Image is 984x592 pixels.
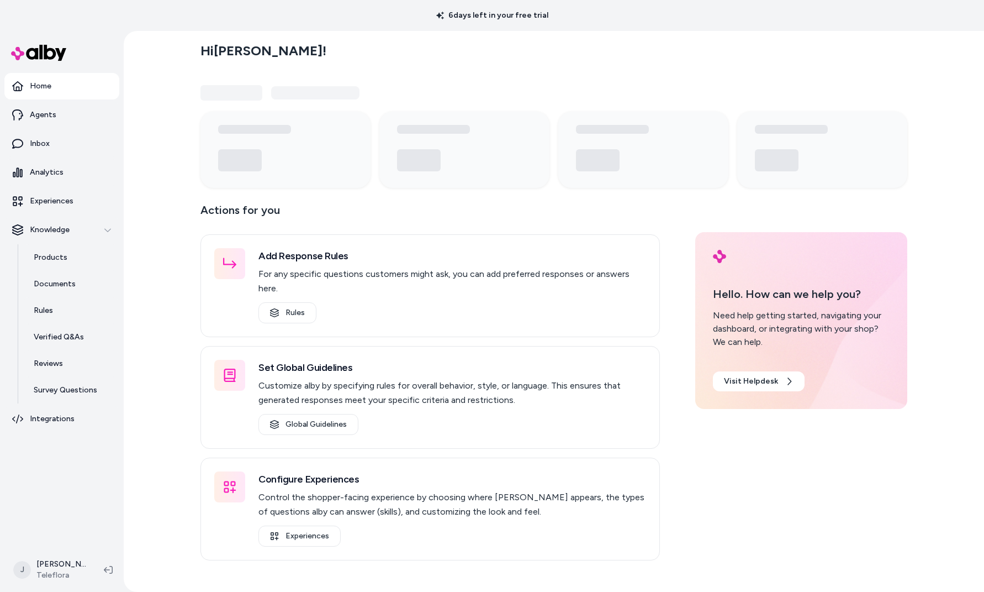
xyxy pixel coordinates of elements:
[34,279,76,290] p: Documents
[34,252,67,263] p: Products
[34,358,63,369] p: Reviews
[30,413,75,425] p: Integrations
[258,267,646,296] p: For any specific questions customers might ask, you can add preferred responses or answers here.
[4,217,119,243] button: Knowledge
[258,360,646,375] h3: Set Global Guidelines
[36,559,86,570] p: [PERSON_NAME]
[4,406,119,432] a: Integrations
[4,130,119,157] a: Inbox
[200,43,326,59] h2: Hi [PERSON_NAME] !
[258,302,316,323] a: Rules
[23,350,119,377] a: Reviews
[11,45,66,61] img: alby Logo
[23,297,119,324] a: Rules
[713,286,890,302] p: Hello. How can we help you?
[36,570,86,581] span: Teleflora
[258,379,646,407] p: Customize alby by specifying rules for overall behavior, style, or language. This ensures that ge...
[713,309,890,349] div: Need help getting started, navigating your dashboard, or integrating with your shop? We can help.
[34,385,97,396] p: Survey Questions
[23,324,119,350] a: Verified Q&As
[258,490,646,519] p: Control the shopper-facing experience by choosing where [PERSON_NAME] appears, the types of quest...
[200,201,660,228] p: Actions for you
[258,414,358,435] a: Global Guidelines
[258,248,646,264] h3: Add Response Rules
[23,244,119,271] a: Products
[30,109,56,121] p: Agents
[258,471,646,487] h3: Configure Experiences
[713,250,726,263] img: alby Logo
[713,371,805,391] a: Visit Helpdesk
[430,10,555,21] p: 6 days left in your free trial
[13,561,31,579] span: J
[34,332,84,343] p: Verified Q&As
[23,271,119,297] a: Documents
[4,73,119,99] a: Home
[30,81,51,92] p: Home
[30,224,70,235] p: Knowledge
[258,526,341,547] a: Experiences
[4,102,119,128] a: Agents
[23,377,119,404] a: Survey Questions
[30,167,64,178] p: Analytics
[30,196,73,207] p: Experiences
[7,552,95,588] button: J[PERSON_NAME]Teleflora
[34,305,53,316] p: Rules
[30,138,50,149] p: Inbox
[4,159,119,186] a: Analytics
[4,188,119,214] a: Experiences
